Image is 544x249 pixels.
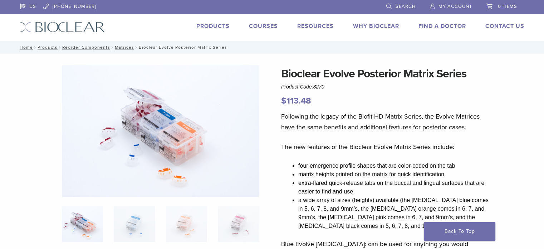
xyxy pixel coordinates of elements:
[33,46,38,49] span: /
[298,179,491,196] li: extra-flared quick-release tabs on the buccal and lingual surfaces that are easier to find and use
[298,162,491,170] li: four emergence profile shapes that are color-coded on the tab
[281,96,286,106] span: $
[134,46,139,49] span: /
[62,206,103,242] img: Evolve-refills-2-324x324.jpg
[485,23,524,30] a: Contact Us
[15,41,530,54] nav: Bioclear Evolve Posterior Matrix Series
[498,4,517,9] span: 0 items
[313,84,324,90] span: 3270
[438,4,472,9] span: My Account
[396,4,416,9] span: Search
[58,46,62,49] span: /
[114,206,155,242] img: Bioclear Evolve Posterior Matrix Series - Image 2
[353,23,399,30] a: Why Bioclear
[196,23,230,30] a: Products
[297,23,334,30] a: Resources
[18,45,33,50] a: Home
[166,206,207,242] img: Bioclear Evolve Posterior Matrix Series - Image 3
[281,111,491,133] p: Following the legacy of the Biofit HD Matrix Series, the Evolve Matrices have the same benefits a...
[298,170,491,179] li: matrix heights printed on the matrix for quick identification
[38,45,58,50] a: Products
[418,23,466,30] a: Find A Doctor
[424,222,495,241] a: Back To Top
[281,96,311,106] bdi: 113.48
[110,46,115,49] span: /
[249,23,278,30] a: Courses
[20,22,105,32] img: Bioclear
[281,84,324,90] span: Product Code:
[62,65,259,197] img: Evolve-refills-2
[281,65,491,82] h1: Bioclear Evolve Posterior Matrix Series
[298,196,491,230] li: a wide array of sizes (heights) available (the [MEDICAL_DATA] blue comes in 5, 6, 7, 8, and 9mm’s...
[218,206,259,242] img: Bioclear Evolve Posterior Matrix Series - Image 4
[62,45,110,50] a: Reorder Components
[281,142,491,152] p: The new features of the Bioclear Evolve Matrix Series include:
[115,45,134,50] a: Matrices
